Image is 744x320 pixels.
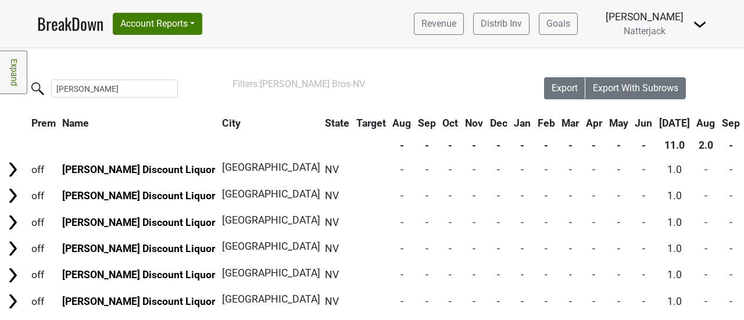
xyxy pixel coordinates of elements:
[37,12,103,36] a: BreakDown
[325,190,339,202] span: NV
[694,135,718,156] th: 2.0
[642,217,645,228] span: -
[222,267,320,279] span: [GEOGRAPHIC_DATA]
[729,243,732,254] span: -
[521,243,524,254] span: -
[325,243,339,254] span: NV
[667,269,682,281] span: 1.0
[667,217,682,228] span: 1.0
[544,77,586,99] button: Export
[414,13,464,35] a: Revenue
[389,113,414,134] th: Aug: activate to sort column ascending
[593,82,678,94] span: Export With Subrows
[62,217,215,228] a: [PERSON_NAME] Discount Liquor
[667,190,682,202] span: 1.0
[222,293,320,305] span: [GEOGRAPHIC_DATA]
[28,184,59,208] td: off
[425,269,428,281] span: -
[4,267,22,284] img: Arrow right
[28,157,59,182] td: off
[497,243,500,254] span: -
[1,113,27,134] th: &nbsp;: activate to sort column ascending
[704,164,707,175] span: -
[400,217,403,228] span: -
[521,269,524,281] span: -
[497,190,500,202] span: -
[545,269,548,281] span: -
[497,217,500,228] span: -
[462,113,486,134] th: Nov: activate to sort column ascending
[4,187,22,204] img: Arrow right
[487,135,510,156] th: -
[400,296,403,307] span: -
[473,217,475,228] span: -
[545,296,548,307] span: -
[606,9,684,24] div: [PERSON_NAME]
[400,190,403,202] span: -
[606,135,631,156] th: -
[62,190,215,202] a: [PERSON_NAME] Discount Liquor
[617,217,620,228] span: -
[487,113,510,134] th: Dec: activate to sort column ascending
[62,296,215,307] a: [PERSON_NAME] Discount Liquor
[473,296,475,307] span: -
[642,296,645,307] span: -
[694,113,718,134] th: Aug: activate to sort column ascending
[569,217,572,228] span: -
[592,217,595,228] span: -
[325,269,339,281] span: NV
[569,296,572,307] span: -
[440,135,462,156] th: -
[592,296,595,307] span: -
[559,135,582,156] th: -
[219,113,315,134] th: City: activate to sort column ascending
[425,296,428,307] span: -
[497,164,500,175] span: -
[729,269,732,281] span: -
[569,269,572,281] span: -
[632,113,655,134] th: Jun: activate to sort column ascending
[389,135,414,156] th: -
[415,135,439,156] th: -
[592,269,595,281] span: -
[325,164,339,175] span: NV
[592,243,595,254] span: -
[400,164,403,175] span: -
[28,263,59,287] td: off
[222,214,320,226] span: [GEOGRAPHIC_DATA]
[642,164,645,175] span: -
[617,190,620,202] span: -
[704,269,707,281] span: -
[449,217,452,228] span: -
[4,161,22,178] img: Arrow right
[415,113,439,134] th: Sep: activate to sort column ascending
[656,113,693,134] th: Jul: activate to sort column ascending
[4,293,22,310] img: Arrow right
[667,296,682,307] span: 1.0
[545,164,548,175] span: -
[656,135,693,156] th: 11.0
[569,164,572,175] span: -
[521,217,524,228] span: -
[28,210,59,235] td: off
[400,243,403,254] span: -
[28,236,59,261] td: off
[624,26,666,37] span: Natterjack
[440,113,462,134] th: Oct: activate to sort column ascending
[322,113,352,134] th: State: activate to sort column ascending
[642,190,645,202] span: -
[617,269,620,281] span: -
[535,113,558,134] th: Feb: activate to sort column ascending
[569,243,572,254] span: -
[617,243,620,254] span: -
[521,296,524,307] span: -
[606,113,631,134] th: May: activate to sort column ascending
[260,78,365,89] span: [PERSON_NAME] Bros-NV
[552,82,578,94] span: Export
[473,269,475,281] span: -
[425,217,428,228] span: -
[473,13,530,35] a: Distrib Inv
[521,164,524,175] span: -
[233,77,512,91] div: Filters:
[449,296,452,307] span: -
